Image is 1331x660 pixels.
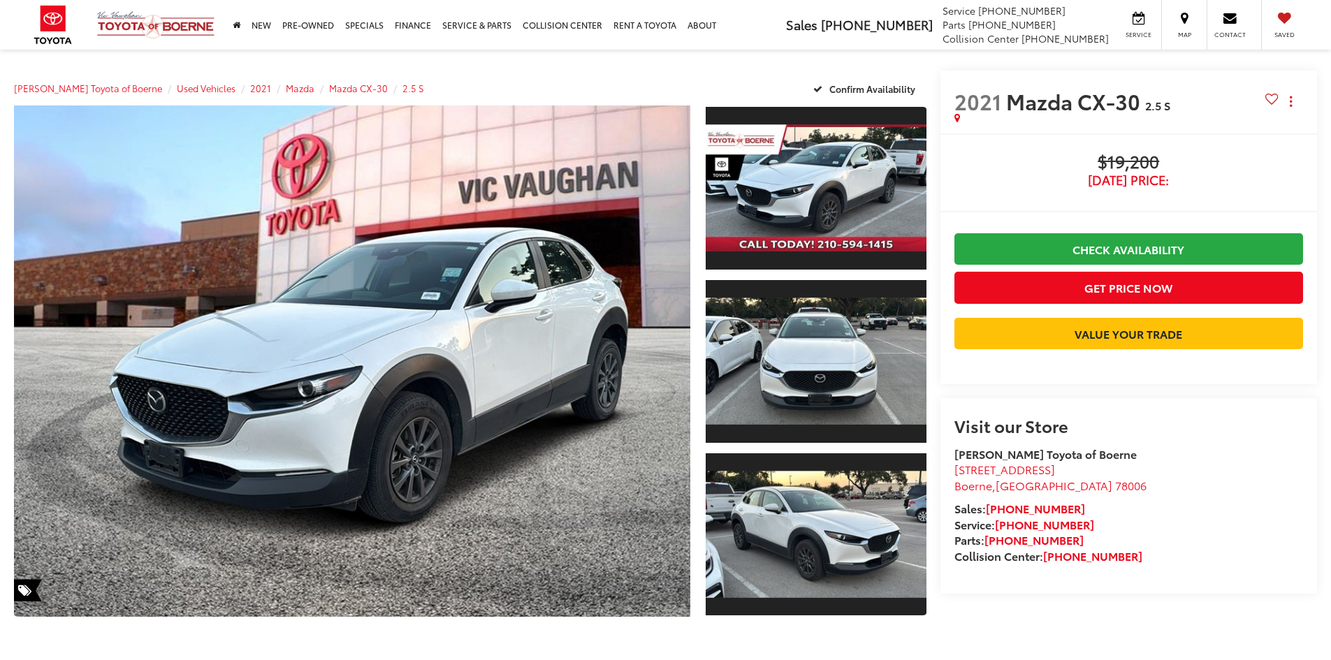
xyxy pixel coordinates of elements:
span: Confirm Availability [829,82,915,95]
span: [GEOGRAPHIC_DATA] [996,477,1112,493]
span: Sales [786,15,817,34]
strong: [PERSON_NAME] Toyota of Boerne [954,446,1137,462]
a: [PHONE_NUMBER] [1043,548,1142,564]
span: Saved [1269,30,1300,39]
span: Special [14,579,42,601]
span: Boerne [954,477,992,493]
button: Confirm Availability [806,76,926,101]
a: [PHONE_NUMBER] [995,516,1094,532]
span: dropdown dots [1290,96,1292,107]
button: Actions [1279,89,1303,113]
img: 2021 Mazda Mazda CX-30 2.5 S [703,125,928,251]
a: 2.5 S [402,82,424,94]
span: [STREET_ADDRESS] [954,461,1055,477]
img: Vic Vaughan Toyota of Boerne [96,10,215,39]
a: Expand Photo 1 [706,105,926,271]
span: [DATE] Price: [954,173,1303,187]
span: Parts [943,17,966,31]
strong: Service: [954,516,1094,532]
a: Expand Photo 0 [14,105,690,617]
span: Contact [1214,30,1246,39]
span: Service [943,3,975,17]
a: [PHONE_NUMBER] [986,500,1085,516]
span: [PHONE_NUMBER] [978,3,1065,17]
strong: Collision Center: [954,548,1142,564]
span: Mazda CX-30 [1006,86,1145,116]
span: Collision Center [943,31,1019,45]
a: Value Your Trade [954,318,1303,349]
span: Service [1123,30,1154,39]
img: 2021 Mazda Mazda CX-30 2.5 S [703,471,928,597]
a: [PERSON_NAME] Toyota of Boerne [14,82,162,94]
img: 2021 Mazda Mazda CX-30 2.5 S [7,103,697,619]
a: [PHONE_NUMBER] [984,531,1084,548]
a: Expand Photo 2 [706,279,926,444]
span: 78006 [1115,477,1147,493]
a: Used Vehicles [177,82,235,94]
a: Mazda [286,82,314,94]
span: $19,200 [954,152,1303,173]
span: [PHONE_NUMBER] [1021,31,1109,45]
span: , [954,477,1147,493]
a: [STREET_ADDRESS] Boerne,[GEOGRAPHIC_DATA] 78006 [954,461,1147,493]
strong: Sales: [954,500,1085,516]
span: Map [1169,30,1200,39]
a: Mazda CX-30 [329,82,388,94]
a: Check Availability [954,233,1303,265]
h2: Visit our Store [954,416,1303,434]
strong: Parts: [954,531,1084,548]
a: 2021 [250,82,271,94]
span: [PHONE_NUMBER] [821,15,933,34]
span: 2.5 S [1145,97,1170,113]
span: [PHONE_NUMBER] [968,17,1056,31]
a: Expand Photo 3 [706,452,926,617]
button: Get Price Now [954,272,1303,303]
img: 2021 Mazda Mazda CX-30 2.5 S [703,298,928,425]
span: 2021 [954,86,1001,116]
